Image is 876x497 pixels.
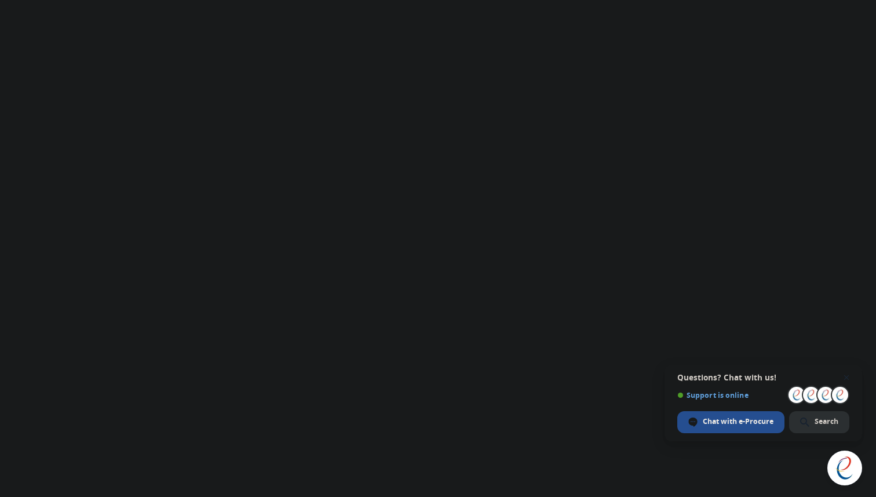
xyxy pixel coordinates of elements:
[677,373,849,382] span: Questions? Chat with us!
[827,451,862,485] a: Open chat
[677,391,784,400] span: Support is online
[815,416,838,427] span: Search
[789,411,849,433] span: Search
[703,416,773,427] span: Chat with e-Procure
[677,411,784,433] span: Chat with e-Procure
